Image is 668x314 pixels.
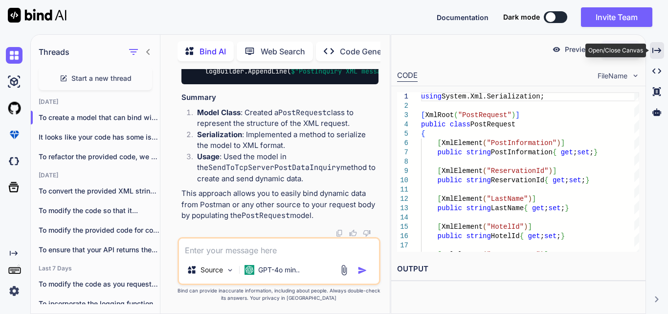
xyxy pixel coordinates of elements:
button: Documentation [437,12,489,23]
span: XmlElement [442,195,483,203]
span: } [565,204,569,212]
span: [ [438,139,442,147]
div: 2 [397,101,408,111]
span: public [438,176,462,184]
span: ; [590,148,594,156]
div: 1 [397,92,408,101]
span: "HotelId" [487,223,524,231]
span: Dark mode [503,12,540,22]
span: ) [557,139,560,147]
code: SendToTcpServerPostDataInquiry [208,163,340,172]
span: XmlElement [442,139,483,147]
img: GPT-4o mini [245,265,254,275]
div: Open/Close Canvas [585,44,646,57]
div: 15 [397,222,408,232]
span: get [532,204,544,212]
span: ] [553,167,557,175]
span: [ [438,251,442,259]
p: Code Generator [340,46,399,57]
span: public [438,204,462,212]
span: ) [540,251,544,259]
p: To create a model that can bind with the... [39,113,160,122]
span: get [561,148,573,156]
span: { [524,204,528,212]
span: set [544,232,557,240]
div: 3 [397,111,408,120]
p: To modify the provided code for compatibility... [39,225,160,235]
span: XmlElement [442,167,483,175]
span: { [520,232,524,240]
div: 13 [397,204,408,213]
span: "PostRequest" [458,111,512,119]
div: 18 [397,250,408,260]
img: chevron down [631,72,640,80]
div: 17 [397,241,408,250]
p: To modify the code so that it... [39,206,160,216]
span: ) [548,167,552,175]
span: ; [573,148,577,156]
div: 12 [397,194,408,204]
span: Start a new thread [71,73,132,83]
img: chat [6,47,22,64]
span: ( [483,167,487,175]
p: Web Search [261,46,305,57]
span: { [553,148,557,156]
img: Bind AI [8,8,67,23]
span: [ [421,111,425,119]
strong: Serialization [197,130,242,139]
span: ; [565,176,569,184]
p: To incorporate the logging functionality into your... [39,299,160,309]
span: ] [544,251,548,259]
span: LastName [491,204,524,212]
h2: OUTPUT [391,258,646,281]
span: string [466,176,490,184]
span: public [438,232,462,240]
span: public [438,148,462,156]
h2: [DATE] [31,98,160,106]
div: 9 [397,167,408,176]
strong: Usage [197,152,220,161]
img: copy [335,229,343,237]
h2: [DATE] [31,171,160,179]
li: : Used the model in the method to create and send dynamic data. [189,151,379,185]
span: ( [483,251,487,259]
span: System.Xml.Serialization; [442,93,544,100]
h2: Last 7 Days [31,265,160,272]
span: [ [438,167,442,175]
span: { [544,176,548,184]
span: Documentation [437,13,489,22]
span: ( [454,111,458,119]
span: XmlElement [442,251,483,259]
div: CODE [397,70,418,82]
span: [ [438,195,442,203]
span: ) [528,195,532,203]
img: githubLight [6,100,22,117]
p: To convert the provided XML string into... [39,186,160,196]
span: "LastName" [487,195,528,203]
p: To ensure that your API returns the... [39,245,160,255]
strong: Model Class [197,108,241,117]
span: [ [438,223,442,231]
span: set [549,204,561,212]
img: premium [6,126,22,143]
img: icon [357,266,367,275]
span: XmlRoot [425,111,454,119]
span: ; [581,176,585,184]
h3: Summary [181,92,379,103]
span: } [561,232,565,240]
div: 16 [397,232,408,241]
img: Pick Models [226,266,234,274]
span: public [421,121,445,128]
span: string [466,204,490,212]
span: ; [540,232,544,240]
p: To refactor the provided code, we will e... [39,152,160,162]
span: ( [483,139,487,147]
span: ( [483,223,487,231]
code: PostRequest [242,211,290,220]
span: string [466,148,490,156]
p: It looks like your code has some issues ... [39,132,160,142]
span: ] [561,139,565,147]
span: using [421,93,442,100]
span: ) [512,111,515,119]
span: set [569,176,581,184]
